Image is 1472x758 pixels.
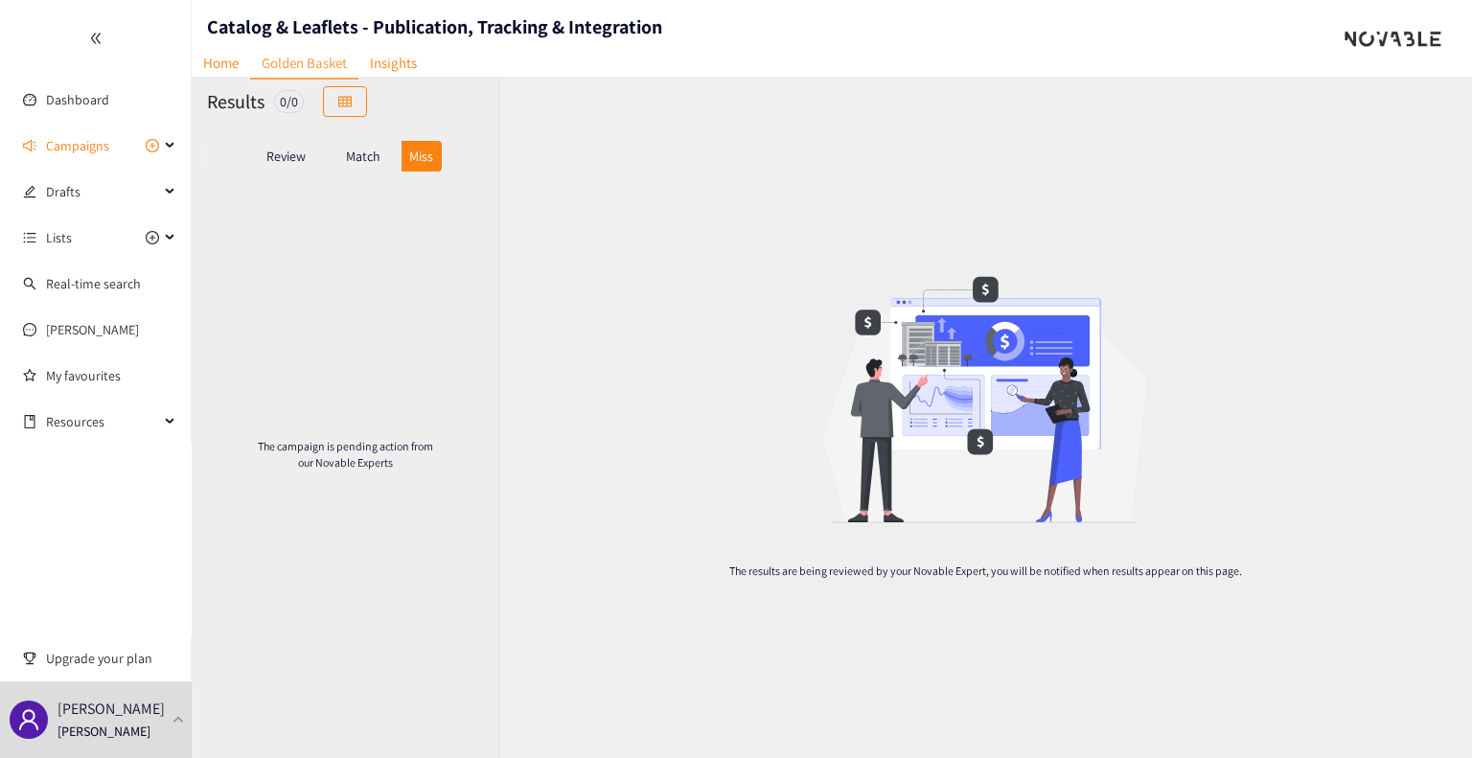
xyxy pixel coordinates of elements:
[146,231,159,244] span: plus-circle
[704,563,1266,579] p: The results are being reviewed by your Novable Expert, you will be notified when results appear o...
[192,48,250,78] a: Home
[409,149,433,164] p: Miss
[323,86,367,117] button: table
[17,708,40,731] span: user
[89,32,103,45] span: double-left
[346,149,380,164] p: Match
[358,48,428,78] a: Insights
[250,48,358,80] a: Golden Basket
[46,218,72,257] span: Lists
[274,90,304,113] div: 0 / 0
[46,172,159,211] span: Drafts
[253,438,437,471] p: The campaign is pending action from our Novable Experts
[46,126,109,165] span: Campaigns
[46,402,159,441] span: Resources
[46,91,109,108] a: Dashboard
[46,321,139,338] a: [PERSON_NAME]
[23,231,36,244] span: unordered-list
[23,652,36,665] span: trophy
[146,139,159,152] span: plus-circle
[23,185,36,198] span: edit
[338,95,352,110] span: table
[23,139,36,152] span: sound
[57,697,165,721] p: [PERSON_NAME]
[46,639,176,678] span: Upgrade your plan
[57,721,150,742] p: [PERSON_NAME]
[266,149,306,164] p: Review
[1161,551,1472,758] iframe: Chat Widget
[207,88,264,115] h2: Results
[207,13,662,40] h1: Catalog & Leaflets - Publication, Tracking & Integration
[46,356,176,395] a: My favourites
[1161,551,1472,758] div: Widget de chat
[46,275,141,292] a: Real-time search
[23,415,36,428] span: book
